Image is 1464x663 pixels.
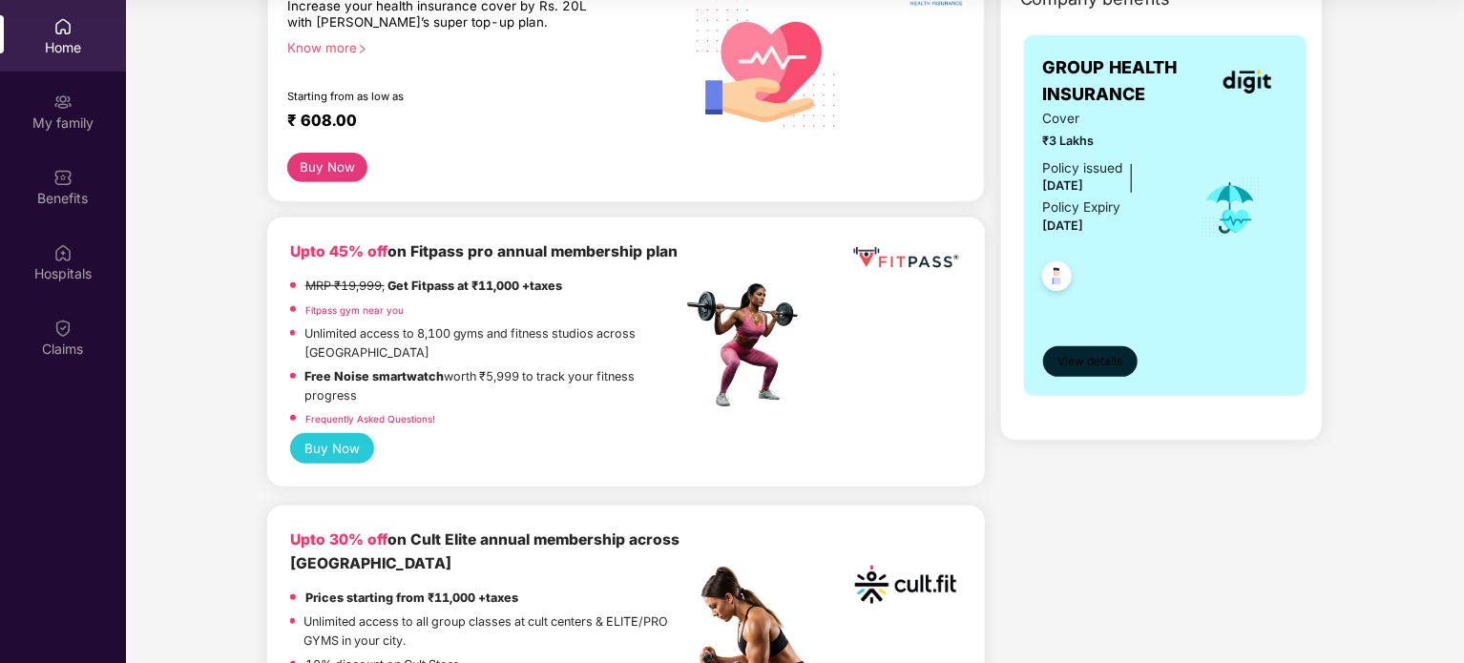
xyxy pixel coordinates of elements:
[287,111,663,134] div: ₹ 608.00
[1200,176,1262,239] img: icon
[290,242,678,260] b: on Fitpass pro annual membership plan
[357,44,367,54] span: right
[290,530,680,572] b: on Cult Elite annual membership across [GEOGRAPHIC_DATA]
[53,319,73,338] img: svg+xml;base64,PHN2ZyBpZD0iQ2xhaW0iIHhtbG5zPSJodHRwOi8vd3d3LnczLm9yZy8yMDAwL3N2ZyIgd2lkdGg9IjIwIi...
[304,612,682,651] p: Unlimited access to all group classes at cult centers & ELITE/PRO GYMS in your city.
[1043,54,1207,109] span: GROUP HEALTH INSURANCE
[1043,197,1121,218] div: Policy Expiry
[1223,70,1271,93] img: insurerLogo
[1043,218,1084,233] span: [DATE]
[305,369,445,383] strong: Free Noise smartwatch
[53,93,73,112] img: svg+xml;base64,PHN2ZyB3aWR0aD0iMjAiIGhlaWdodD0iMjAiIHZpZXdCb3g9IjAgMCAyMCAyMCIgZmlsbD0ibm9uZSIgeG...
[387,279,562,293] strong: Get Fitpass at ₹11,000 +taxes
[1057,353,1122,371] span: View details
[305,590,518,605] strong: Prices starting from ₹11,000 +taxes
[1043,346,1138,377] button: View details
[849,240,961,276] img: fppp.png
[287,153,368,182] button: Buy Now
[290,242,387,260] b: Upto 45% off
[305,279,385,293] del: MRP ₹19,999,
[1034,256,1080,302] img: svg+xml;base64,PHN2ZyB4bWxucz0iaHR0cDovL3d3dy53My5vcmcvMjAwMC9zdmciIHdpZHRoPSI0OC45NDMiIGhlaWdodD...
[1043,132,1174,151] span: ₹3 Lakhs
[53,243,73,262] img: svg+xml;base64,PHN2ZyBpZD0iSG9zcGl0YWxzIiB4bWxucz0iaHR0cDovL3d3dy53My5vcmcvMjAwMC9zdmciIHdpZHRoPS...
[287,40,671,53] div: Know more
[305,367,682,405] p: worth ₹5,999 to track your fitness progress
[304,324,682,363] p: Unlimited access to 8,100 gyms and fitness studios across [GEOGRAPHIC_DATA]
[53,17,73,36] img: svg+xml;base64,PHN2ZyBpZD0iSG9tZSIgeG1sbnM9Imh0dHA6Ly93d3cudzMub3JnLzIwMDAvc3ZnIiB3aWR0aD0iMjAiIG...
[849,528,961,640] img: cult.png
[287,90,601,103] div: Starting from as low as
[305,413,435,425] a: Frequently Asked Questions!
[1043,109,1174,129] span: Cover
[681,279,815,412] img: fpp.png
[305,304,404,316] a: Fitpass gym near you
[53,168,73,187] img: svg+xml;base64,PHN2ZyBpZD0iQmVuZWZpdHMiIHhtbG5zPSJodHRwOi8vd3d3LnczLm9yZy8yMDAwL3N2ZyIgd2lkdGg9Ij...
[290,530,387,549] b: Upto 30% off
[1043,178,1084,193] span: [DATE]
[1043,158,1123,178] div: Policy issued
[290,433,375,464] button: Buy Now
